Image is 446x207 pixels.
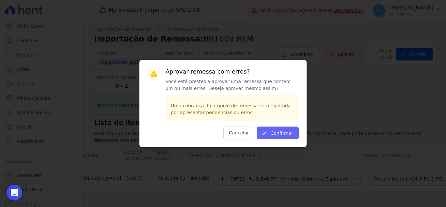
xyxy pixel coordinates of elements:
h3: Aprovar remessa com erros? [166,68,299,76]
div: Open Intercom Messenger [7,185,22,200]
button: Cancelar [223,127,255,139]
p: Uma cobrança do arquivo de remessa será rejeitada por apresentar pendências ou erros [171,102,294,116]
button: Confirmar [257,127,299,139]
p: Você está prestes a aprovar uma remessa que contém um ou mais erros. Deseja aprovar mesmo assim? [166,78,299,92]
